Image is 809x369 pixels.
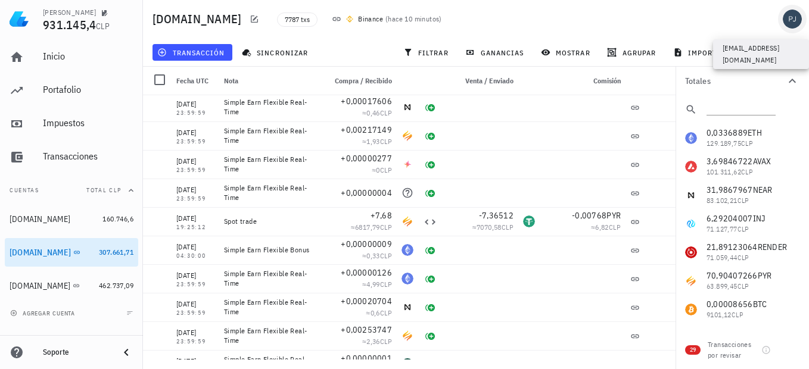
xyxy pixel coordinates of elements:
div: [DOMAIN_NAME] [10,214,70,224]
div: ETH-icon [402,273,413,284]
div: [DATE] [176,212,214,224]
span: +0,00020704 [341,296,392,307]
span: +0,00000277 [341,153,392,164]
span: CLP [609,223,621,232]
span: agrupar [609,48,656,57]
span: 307.661,71 [99,248,133,257]
div: Soporte [43,348,110,357]
div: Totales [685,77,785,85]
span: 1,93 [366,137,380,146]
span: importar [676,48,726,57]
div: Simple Earn Flexible Real-Time [224,269,316,288]
a: Impuestos [5,110,138,138]
div: Simple Earn Flexible Real-Time [224,326,316,345]
div: Comisión [540,67,626,95]
button: filtrar [399,44,456,61]
span: 160.746,6 [102,214,133,223]
span: 0,6 [371,308,380,317]
span: -0,00768 [572,210,606,221]
span: CLP [502,223,514,232]
div: 23:59:59 [176,339,214,345]
div: Simple Earn Flexible Real-Time [224,98,316,117]
div: 04:30:00 [176,253,214,259]
span: 4,99 [366,280,380,289]
span: 0,33 [366,251,380,260]
span: Compra / Recibido [335,76,392,85]
span: 29 [690,345,696,355]
a: [DOMAIN_NAME] 307.661,71 [5,238,138,267]
span: Fecha UTC [176,76,209,85]
span: ≈ [366,308,392,317]
div: 19:25:12 [176,224,214,230]
div: Simple Earn Flexible Real-Time [224,298,316,317]
span: ( ) [385,13,442,25]
div: 23:59:59 [176,139,214,145]
button: transacción [153,44,232,61]
button: Totales [676,67,809,95]
span: 7787 txs [285,13,310,26]
span: hace 10 minutos [388,14,439,23]
span: ≈ [362,337,392,346]
span: 7070,58 [477,223,502,232]
span: +0,00000004 [341,187,392,198]
div: NEAR-icon [402,301,413,313]
span: agregar cuenta [13,309,75,317]
div: [DATE] [176,184,214,196]
a: Portafolio [5,76,138,105]
div: [DATE] [176,241,214,253]
h1: [DOMAIN_NAME] [153,10,246,29]
span: -7,36512 [479,210,514,221]
span: 6,82 [595,223,609,232]
div: 23:59:59 [176,110,214,116]
div: USDT-icon [523,215,535,227]
span: 462.737,09 [99,281,133,290]
span: CLP [380,165,392,174]
span: sincronizar [244,48,308,57]
div: Binance [358,13,383,25]
span: +0,00000126 [341,267,392,278]
span: CLP [96,21,110,32]
span: CLP [380,251,392,260]
button: ganancias [460,44,531,61]
span: 6817,79 [355,223,380,232]
span: ≈ [362,137,392,146]
div: [DATE] [176,327,214,339]
div: Simple Earn Flexible Real-Time [224,183,316,202]
button: agregar cuenta [7,307,80,319]
span: +0,00017606 [341,96,392,107]
span: CLP [380,337,392,346]
span: Nota [224,76,238,85]
span: Total CLP [86,186,122,194]
div: 23:59:59 [176,167,214,173]
span: ganancias [468,48,524,57]
div: [DATE] [176,127,214,139]
span: CLP [380,223,392,232]
div: 23:59:59 [176,282,214,287]
div: Transacciones [43,151,133,162]
div: [DATE] [176,98,214,110]
span: +7,68 [371,210,392,221]
span: +0,00000001 [341,353,392,364]
span: 0,46 [366,108,380,117]
span: CLP [380,308,392,317]
div: PYR-icon [402,215,413,227]
div: Nota [219,67,321,95]
button: importar [668,44,733,61]
div: [PERSON_NAME] [43,8,96,17]
div: [DATE] [176,355,214,367]
span: CLP [380,137,392,146]
span: ≈ [351,223,392,232]
div: Fecha UTC [172,67,219,95]
span: ≈ [372,165,392,174]
a: [DOMAIN_NAME] 160.746,6 [5,205,138,233]
a: Transacciones [5,143,138,171]
span: 931.145,4 [43,17,96,33]
div: [DATE] [176,155,214,167]
div: ETH-icon [402,244,413,256]
div: Impuestos [43,117,133,129]
span: CLP [380,280,392,289]
span: 2,36 [366,337,380,346]
div: 23:59:59 [176,310,214,316]
span: Venta / Enviado [465,76,514,85]
span: filtrar [406,48,449,57]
